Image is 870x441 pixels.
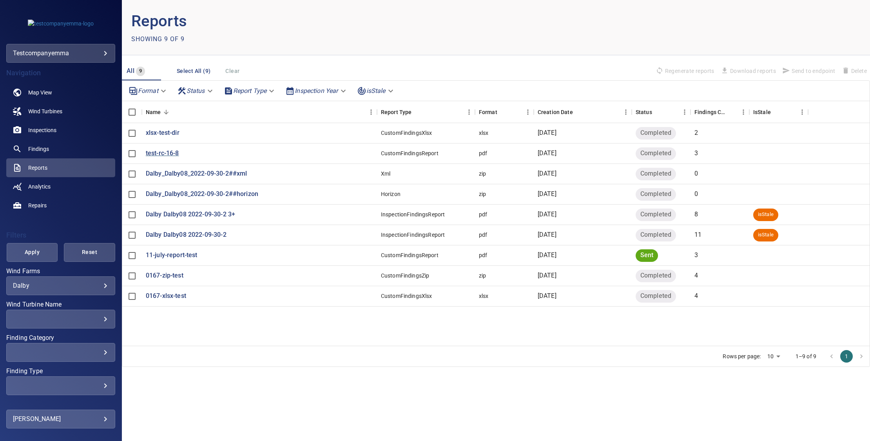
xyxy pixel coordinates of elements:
[7,243,58,262] button: Apply
[146,292,186,301] a: 0167-xlsx-test
[131,9,496,33] p: Reports
[727,107,738,118] button: Sort
[6,140,115,158] a: findings noActive
[636,149,676,158] span: Completed
[13,47,109,60] div: testcompanyemma
[538,149,556,158] p: [DATE]
[187,87,205,94] em: Status
[538,271,556,280] p: [DATE]
[354,84,398,98] div: isStale
[723,352,761,360] p: Rows per page:
[6,69,115,77] h4: Navigation
[381,231,445,239] div: InspectionFindingsReport
[573,107,584,118] button: Sort
[694,251,698,260] p: 3
[694,190,698,199] p: 0
[6,83,115,102] a: map noActive
[749,101,808,123] div: IsStale
[694,230,701,240] p: 11
[620,106,632,118] button: Menu
[381,211,445,218] div: InspectionFindingsReport
[534,101,632,123] div: Creation Date
[16,247,48,257] span: Apply
[381,170,390,178] div: Xml
[694,101,727,123] div: Findings Count
[796,106,808,118] button: Menu
[146,190,258,199] a: Dalby_Dalby08_2022-09-30-2##horizon
[6,301,115,308] label: Wind Turbine Name
[636,292,676,301] span: Completed
[636,101,652,123] div: Status
[6,276,115,295] div: Wind Farms
[146,251,198,260] a: 11-july-report-test
[381,149,439,157] div: CustomFindingsReport
[381,101,412,123] div: Report Type
[538,169,556,178] p: [DATE]
[840,350,853,363] button: page 1
[636,169,676,178] span: Completed
[636,271,676,280] span: Completed
[538,230,556,240] p: [DATE]
[694,169,698,178] p: 0
[74,247,105,257] span: Reset
[125,84,171,98] div: Format
[636,230,676,240] span: Completed
[146,129,179,138] a: xlsx-test-dir
[475,101,534,123] div: Format
[479,129,489,137] div: xlsx
[136,67,145,76] span: 9
[694,210,698,219] p: 8
[6,376,115,395] div: Finding Type
[127,67,134,74] span: All
[146,230,227,240] a: Dalby Dalby08 2022-09-30-2
[142,101,377,123] div: Name
[366,87,386,94] em: isStale
[377,101,475,123] div: Report Type
[381,190,401,198] div: Horizon
[538,251,556,260] p: [DATE]
[146,210,235,219] a: Dalby Dalby08 2022-09-30-2 3+
[463,106,475,118] button: Menu
[233,87,267,94] em: Report Type
[6,177,115,196] a: analytics noActive
[6,368,115,374] label: Finding Type
[146,271,183,280] a: 0167-zip-test
[28,164,47,172] span: Reports
[691,101,749,123] div: Findings Count
[6,268,115,274] label: Wind Farms
[538,101,573,123] div: Creation Date
[694,149,698,158] p: 3
[6,310,115,328] div: Wind Turbine Name
[636,129,676,138] span: Completed
[6,231,115,239] h4: Filters
[411,107,422,118] button: Sort
[6,335,115,341] label: Finding Category
[13,413,109,425] div: [PERSON_NAME]
[161,107,172,118] button: Sort
[174,84,217,98] div: Status
[753,101,771,123] div: Findings in the reports are outdated due to being updated or removed. IsStale reports do not repr...
[479,211,487,218] div: pdf
[381,129,432,137] div: CustomFindingsXlsx
[753,231,778,239] span: isStale
[282,84,350,98] div: Inspection Year
[479,251,487,259] div: pdf
[6,343,115,362] div: Finding Category
[479,149,487,157] div: pdf
[381,272,430,279] div: CustomFindingsZip
[636,251,658,260] span: Sent
[771,107,782,118] button: Sort
[28,145,49,153] span: Findings
[146,169,247,178] p: Dalby_Dalby08_2022-09-30-2##xml
[479,292,489,300] div: xlsx
[28,201,47,209] span: Repairs
[479,170,486,178] div: zip
[28,20,94,27] img: testcompanyemma-logo
[479,101,497,123] div: Format
[479,272,486,279] div: zip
